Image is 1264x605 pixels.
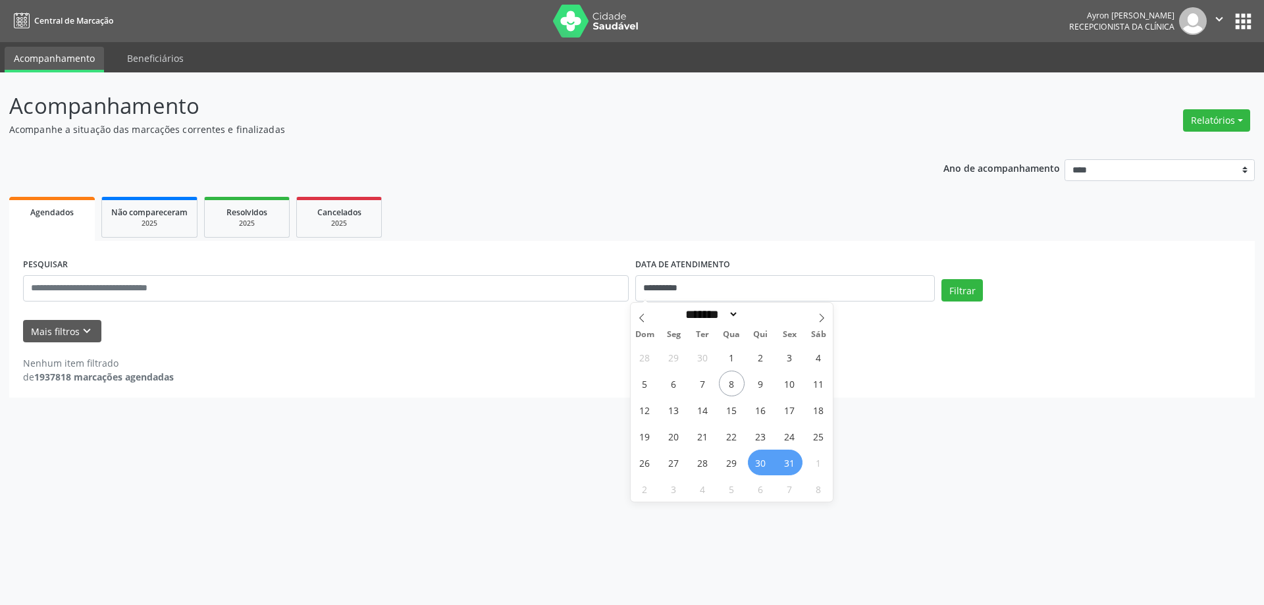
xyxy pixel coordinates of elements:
p: Acompanhamento [9,90,881,122]
span: Outubro 26, 2025 [632,450,658,475]
span: Outubro 4, 2025 [806,344,831,370]
div: 2025 [306,219,372,228]
span: Setembro 28, 2025 [632,344,658,370]
div: Ayron [PERSON_NAME] [1069,10,1174,21]
button: apps [1232,10,1255,33]
span: Qua [717,330,746,339]
span: Não compareceram [111,207,188,218]
span: Dom [631,330,660,339]
span: Outubro 21, 2025 [690,423,716,449]
button: Mais filtroskeyboard_arrow_down [23,320,101,343]
span: Outubro 10, 2025 [777,371,803,396]
span: Outubro 28, 2025 [690,450,716,475]
span: Novembro 5, 2025 [719,476,745,502]
span: Outubro 19, 2025 [632,423,658,449]
a: Beneficiários [118,47,193,70]
span: Central de Marcação [34,15,113,26]
span: Novembro 3, 2025 [661,476,687,502]
div: Nenhum item filtrado [23,356,174,370]
span: Novembro 4, 2025 [690,476,716,502]
span: Outubro 24, 2025 [777,423,803,449]
span: Setembro 29, 2025 [661,344,687,370]
strong: 1937818 marcações agendadas [34,371,174,383]
span: Ter [688,330,717,339]
span: Outubro 3, 2025 [777,344,803,370]
span: Novembro 6, 2025 [748,476,774,502]
img: img [1179,7,1207,35]
label: PESQUISAR [23,255,68,275]
i: keyboard_arrow_down [80,324,94,338]
span: Outubro 27, 2025 [661,450,687,475]
div: 2025 [111,219,188,228]
span: Sex [775,330,804,339]
span: Novembro 1, 2025 [806,450,831,475]
span: Outubro 16, 2025 [748,397,774,423]
button: Filtrar [941,279,983,302]
span: Outubro 18, 2025 [806,397,831,423]
span: Agendados [30,207,74,218]
span: Sáb [804,330,833,339]
span: Outubro 8, 2025 [719,371,745,396]
div: 2025 [214,219,280,228]
span: Setembro 30, 2025 [690,344,716,370]
label: DATA DE ATENDIMENTO [635,255,730,275]
span: Novembro 8, 2025 [806,476,831,502]
span: Outubro 31, 2025 [777,450,803,475]
span: Novembro 2, 2025 [632,476,658,502]
p: Ano de acompanhamento [943,159,1060,176]
span: Outubro 17, 2025 [777,397,803,423]
button:  [1207,7,1232,35]
span: Outubro 12, 2025 [632,397,658,423]
span: Outubro 1, 2025 [719,344,745,370]
div: de [23,370,174,384]
span: Outubro 14, 2025 [690,397,716,423]
span: Seg [659,330,688,339]
p: Acompanhe a situação das marcações correntes e finalizadas [9,122,881,136]
span: Resolvidos [226,207,267,218]
a: Acompanhamento [5,47,104,72]
select: Month [681,307,739,321]
span: Outubro 7, 2025 [690,371,716,396]
span: Outubro 22, 2025 [719,423,745,449]
span: Outubro 9, 2025 [748,371,774,396]
span: Outubro 2, 2025 [748,344,774,370]
span: Outubro 11, 2025 [806,371,831,396]
a: Central de Marcação [9,10,113,32]
span: Cancelados [317,207,361,218]
span: Outubro 29, 2025 [719,450,745,475]
span: Outubro 6, 2025 [661,371,687,396]
span: Outubro 13, 2025 [661,397,687,423]
span: Outubro 23, 2025 [748,423,774,449]
span: Outubro 25, 2025 [806,423,831,449]
button: Relatórios [1183,109,1250,132]
input: Year [739,307,782,321]
span: Recepcionista da clínica [1069,21,1174,32]
span: Outubro 5, 2025 [632,371,658,396]
span: Outubro 20, 2025 [661,423,687,449]
span: Novembro 7, 2025 [777,476,803,502]
i:  [1212,12,1226,26]
span: Outubro 30, 2025 [748,450,774,475]
span: Outubro 15, 2025 [719,397,745,423]
span: Qui [746,330,775,339]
